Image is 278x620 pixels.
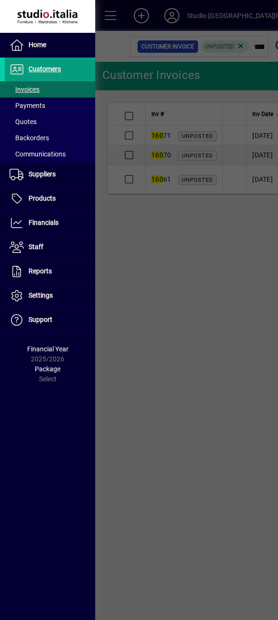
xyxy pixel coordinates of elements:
[29,219,59,226] span: Financials
[10,134,49,142] span: Backorders
[5,187,95,211] a: Products
[5,235,95,259] a: Staff
[10,118,37,126] span: Quotes
[35,365,60,373] span: Package
[10,86,40,93] span: Invoices
[29,194,56,202] span: Products
[10,102,45,109] span: Payments
[5,33,95,57] a: Home
[5,308,95,332] a: Support
[29,65,61,73] span: Customers
[5,163,95,186] a: Suppliers
[29,243,43,251] span: Staff
[5,211,95,235] a: Financials
[29,41,46,48] span: Home
[5,130,95,146] a: Backorders
[27,345,69,353] span: Financial Year
[29,316,52,323] span: Support
[5,97,95,114] a: Payments
[10,150,66,158] span: Communications
[5,146,95,162] a: Communications
[5,284,95,308] a: Settings
[29,291,53,299] span: Settings
[5,114,95,130] a: Quotes
[5,260,95,283] a: Reports
[29,267,52,275] span: Reports
[5,81,95,97] a: Invoices
[29,170,56,178] span: Suppliers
